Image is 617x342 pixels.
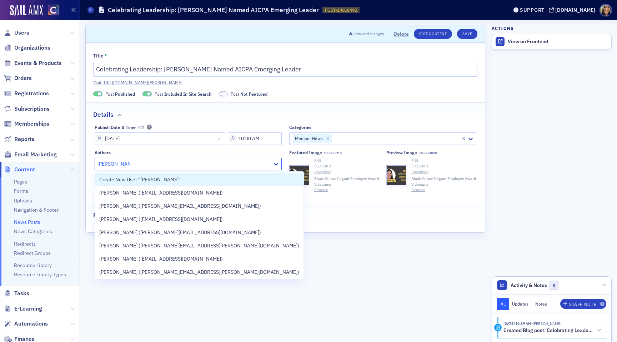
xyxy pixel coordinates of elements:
span: Subscriptions [14,105,50,113]
span: Memberships [14,120,49,128]
img: SailAMX [10,5,43,16]
div: 900.53 KB [314,164,379,169]
h5: Created Blog post: Celebrating Leadership: [PERSON_NAME] Named AICPA Emerging Leader [503,327,595,334]
input: MM/DD/YYYY [95,132,225,145]
button: Updates [509,298,532,310]
span: Reports [14,135,35,143]
span: MDT [137,126,144,130]
span: Max [419,151,437,155]
button: [DOMAIN_NAME] [549,7,598,12]
button: Remove [411,187,425,193]
span: Activity & Notes [511,282,547,289]
button: Notes [532,298,551,310]
span: Users [14,29,29,37]
a: View on Frontend [492,34,611,49]
a: Edit Content [414,29,452,39]
h4: Actions [492,25,514,31]
span: Black Yellow Elegant Employee Award Video.png [314,176,379,187]
span: Published [115,91,135,97]
span: 0 [550,281,558,290]
a: Users [4,29,29,37]
img: SailAMX [48,5,59,16]
span: [PERSON_NAME] ([PERSON_NAME][EMAIL_ADDRESS][PERSON_NAME][DOMAIN_NAME]) [99,242,299,250]
span: Content [14,166,35,173]
a: Events & Products [4,59,62,67]
div: Preview image [386,150,417,155]
span: POST-14018490 [325,7,357,13]
div: Staff Note [569,302,596,306]
a: Organizations [4,44,50,52]
button: Staff Note [560,299,606,309]
span: [PERSON_NAME] ([PERSON_NAME][EMAIL_ADDRESS][DOMAIN_NAME]) [99,202,261,210]
span: Post [155,91,211,97]
div: Authors [95,150,111,155]
a: Download [411,169,476,175]
div: Member News [293,134,324,143]
a: Orders [4,74,32,82]
div: Activity [494,324,502,331]
a: Reports [4,135,35,143]
a: Redirects [14,241,36,247]
div: Title [93,53,104,59]
div: 900.53 KB [411,164,476,169]
span: Included In Site Search [142,91,152,97]
h2: Details [93,110,114,119]
span: Profile [600,4,612,16]
h2: Permalink, Redirect & SEO Settings [93,211,194,220]
a: Navigation & Footer [14,207,59,213]
div: Featured Image [289,150,322,155]
span: Email Marketing [14,151,57,159]
button: Remove [314,187,328,193]
a: Download [314,169,379,175]
a: News Posts [14,219,40,225]
span: E-Learning [14,305,42,313]
div: [DOMAIN_NAME] [555,7,595,13]
abbr: This field is required [104,53,107,59]
span: Included In Site Search [164,91,211,97]
span: Orders [14,74,32,82]
div: PNG [411,158,476,164]
a: Visit [URL][DOMAIN_NAME][PERSON_NAME] [93,79,477,86]
div: Publish Date & Time [95,125,136,130]
button: Created Blog post: Celebrating Leadership: [PERSON_NAME] Named AICPA Emerging Leader [503,327,601,334]
div: Support [520,7,545,13]
a: Uploads [14,197,32,204]
span: Automations [14,320,48,328]
span: Tasks [14,290,29,297]
span: Unsaved changes [354,31,384,37]
a: Email Marketing [4,151,57,159]
a: Redirect Groups [14,250,51,256]
div: View on Frontend [508,39,608,45]
span: Post [105,91,135,97]
a: Pages [14,178,27,185]
span: Lindsay Moore [531,321,561,326]
a: Subscriptions [4,105,50,113]
span: [PERSON_NAME] ([EMAIL_ADDRESS][DOMAIN_NAME]) [99,255,223,263]
span: Max [324,151,342,155]
a: E-Learning [4,305,42,313]
div: Categories [289,125,311,130]
span: Organizations [14,44,50,52]
a: Memberships [4,120,49,128]
span: Events & Products [14,59,62,67]
span: Create New User "[PERSON_NAME]" [99,176,181,183]
input: 00:00 AM [228,132,282,145]
button: Delete [394,30,409,38]
a: Tasks [4,290,29,297]
span: Published [93,91,102,97]
span: [PERSON_NAME] ([PERSON_NAME][EMAIL_ADDRESS][PERSON_NAME][DOMAIN_NAME]) [99,268,299,276]
a: View Homepage [43,5,59,17]
a: Registrations [4,90,49,97]
span: Registrations [14,90,49,97]
span: Not Featured [219,91,228,97]
a: News Categories [14,228,52,235]
span: [PERSON_NAME] ([PERSON_NAME][EMAIL_ADDRESS][DOMAIN_NAME]) [99,229,261,236]
a: Forms [14,188,28,194]
h1: Celebrating Leadership: [PERSON_NAME] Named AICPA Emerging Leader [108,6,319,14]
span: Post [231,91,267,97]
time: 9/5/2025 10:39 AM [503,321,531,326]
button: Close [216,132,225,145]
div: Remove Member News [324,134,332,143]
div: PNG [314,158,379,164]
